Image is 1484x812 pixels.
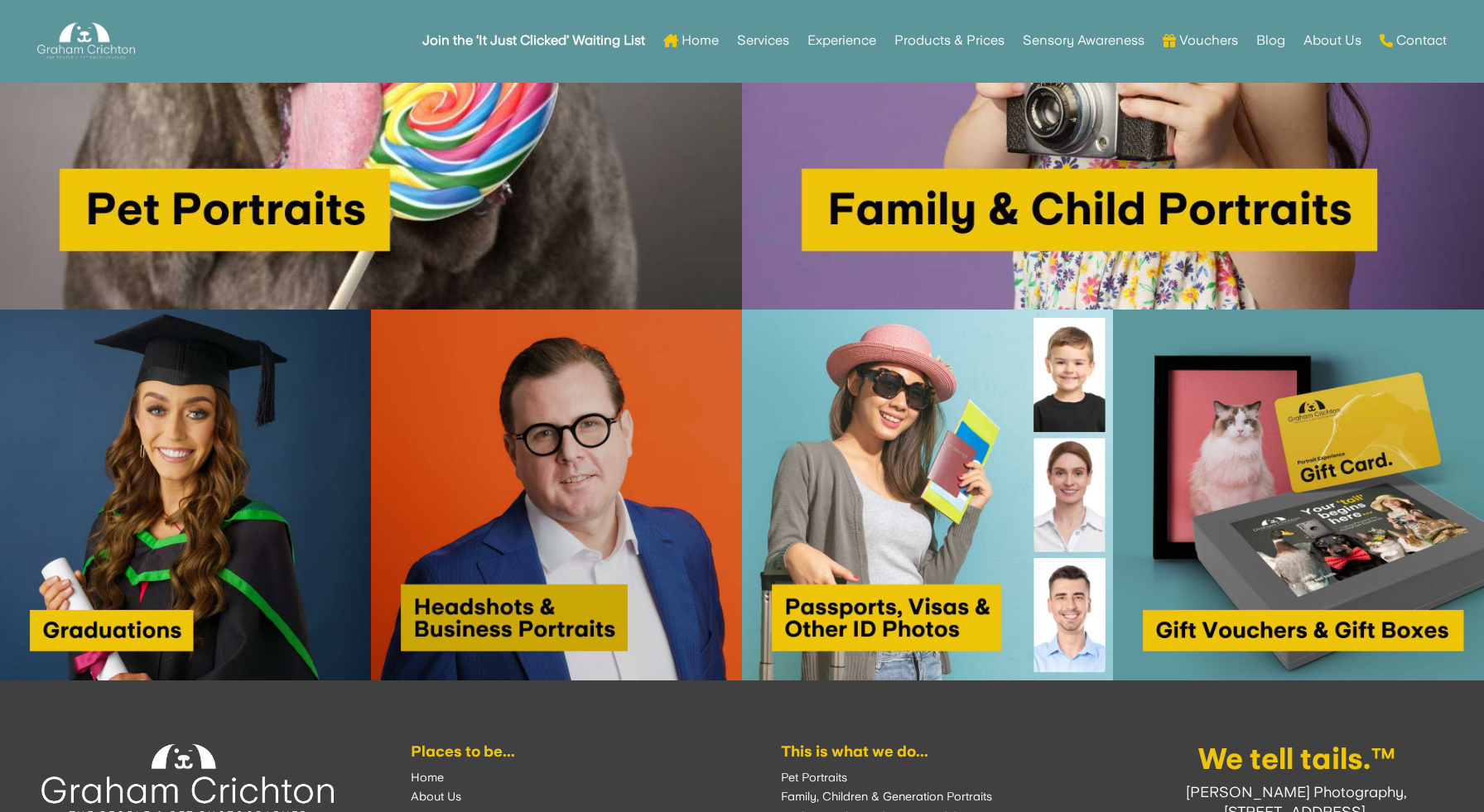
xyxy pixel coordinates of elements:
img: Graham Crichton Photography Logo - Graham Crichton - Belfast Family & Pet Photography Studio [37,18,135,64]
a: Home [411,771,444,784]
a: Blog [1256,8,1285,73]
a: Family & Child Portraits [742,299,1484,312]
a: Experience [807,8,876,73]
span: [PERSON_NAME] Photography, [1186,783,1407,800]
a: Products & Prices [894,8,1005,73]
a: Home [663,8,719,73]
strong: Join the ‘It Just Clicked’ Waiting List [422,35,645,46]
a: Contact [1380,8,1447,73]
a: Headshots & Business Portraits [371,670,742,683]
img: Headshots & Business Portraits [371,310,742,680]
img: Passport Photo Session [742,310,1113,680]
h3: We tell tails.™ [1150,744,1443,782]
a: About Us [411,790,461,803]
h6: This is what we do... [781,744,1073,767]
a: Family, Children & Generation Portraits [781,790,992,803]
a: Pet Portraits [781,771,847,784]
a: Services [737,8,789,73]
a: Vouchers [1163,8,1238,73]
a: Sensory Awareness [1023,8,1144,73]
a: Gift Vouchers [1113,670,1484,683]
img: Gift Vouchers [1113,310,1484,680]
a: Join the ‘It Just Clicked’ Waiting List [422,8,645,73]
h6: Places to be... [411,744,703,767]
a: Passport Photo Session [742,670,1113,683]
a: About Us [1303,8,1361,73]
